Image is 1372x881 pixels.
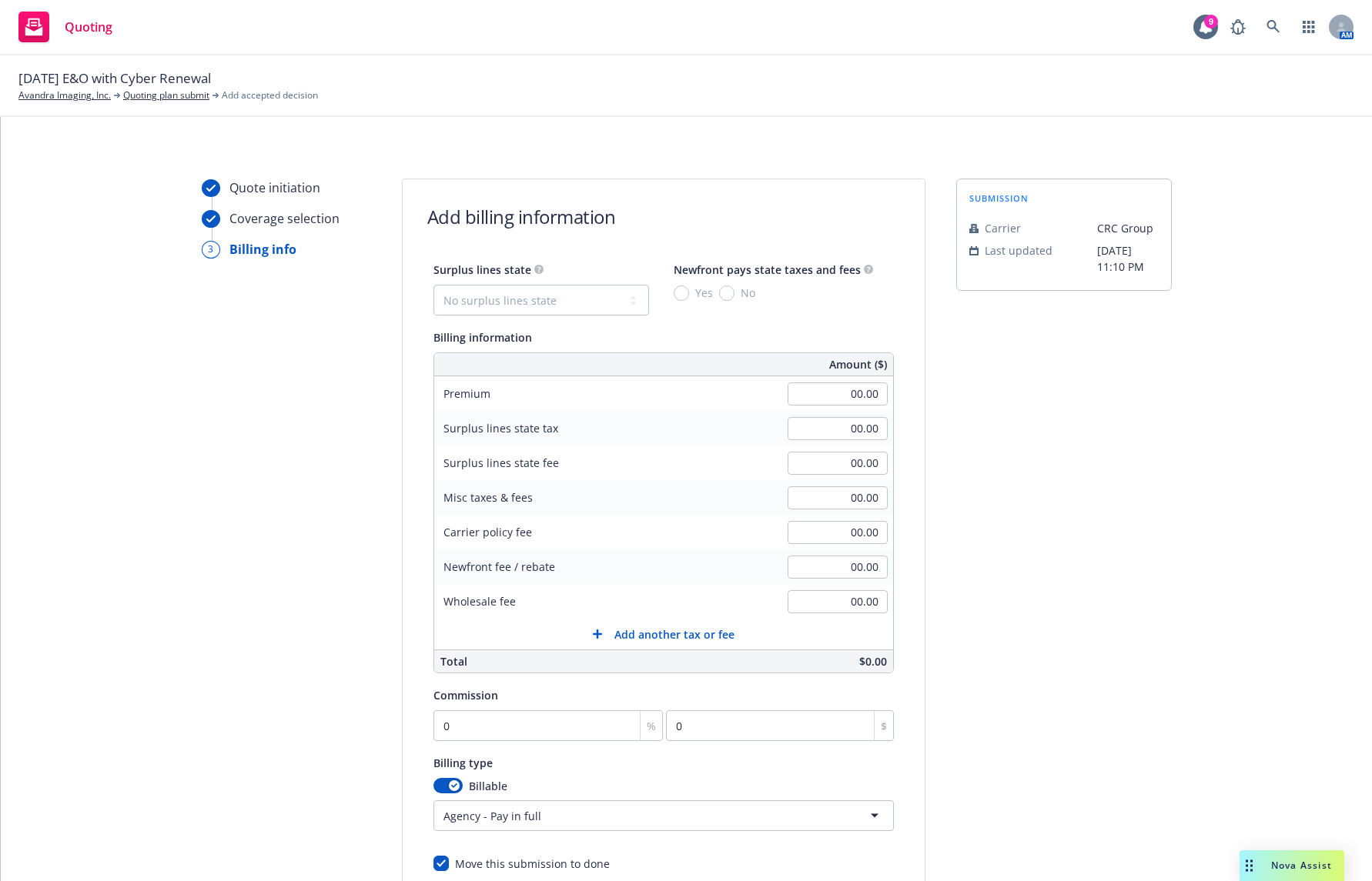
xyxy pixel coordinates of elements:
[427,204,616,229] h1: Add billing information
[443,386,490,401] span: Premium
[443,456,559,470] span: Surplus lines state fee
[443,525,532,539] span: Carrier policy fee
[229,179,320,197] div: Quote initiation
[969,192,1029,205] span: submission
[1240,850,1344,881] button: Nova Assist
[123,88,209,102] a: Quoting plan submit
[443,421,558,435] span: Surplus lines state tax
[202,241,220,259] div: 3
[985,220,1021,236] span: Carrier
[229,209,340,228] div: Coverage selection
[829,356,887,372] span: Amount ($)
[695,285,713,301] span: Yes
[12,5,119,48] a: Quoting
[443,594,516,609] span: Wholesale fee
[443,490,533,505] span: Misc taxes & fees
[788,521,888,544] input: 0.00
[741,285,755,301] span: No
[719,285,735,301] input: No
[222,88,318,102] span: Add accepted decision
[788,417,888,440] input: 0.00
[788,452,888,475] input: 0.00
[1097,242,1159,275] span: [DATE] 11:10 PM
[433,778,894,794] div: Billable
[1204,15,1218,28] div: 9
[440,654,467,669] span: Total
[1293,12,1324,42] a: Switch app
[881,718,887,734] span: $
[1271,859,1332,872] span: Nova Assist
[433,688,498,702] span: Commission
[433,262,531,277] span: Surplus lines state
[443,559,555,574] span: Newfront fee / rebate
[18,68,211,88] span: [DATE] E&O with Cyber Renewal
[788,486,888,509] input: 0.00
[788,556,888,579] input: 0.00
[788,590,888,613] input: 0.00
[788,382,888,405] input: 0.00
[1240,850,1259,881] div: Drag to move
[65,21,112,33] span: Quoting
[674,285,689,301] input: Yes
[1223,12,1253,42] a: Report a Bug
[433,330,532,345] span: Billing information
[614,626,735,642] span: Add another tax or fee
[229,240,296,259] div: Billing info
[433,756,493,770] span: Billing type
[18,88,111,102] a: Avandra Imaging, Inc.
[647,718,656,734] span: %
[1258,12,1289,42] a: Search
[859,654,887,669] span: $0.00
[434,619,893,649] button: Add another tax or fee
[985,242,1052,259] span: Last updated
[1097,220,1159,236] span: CRC Group
[455,856,610,872] div: Move this submission to done
[674,262,861,277] span: Newfront pays state taxes and fees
